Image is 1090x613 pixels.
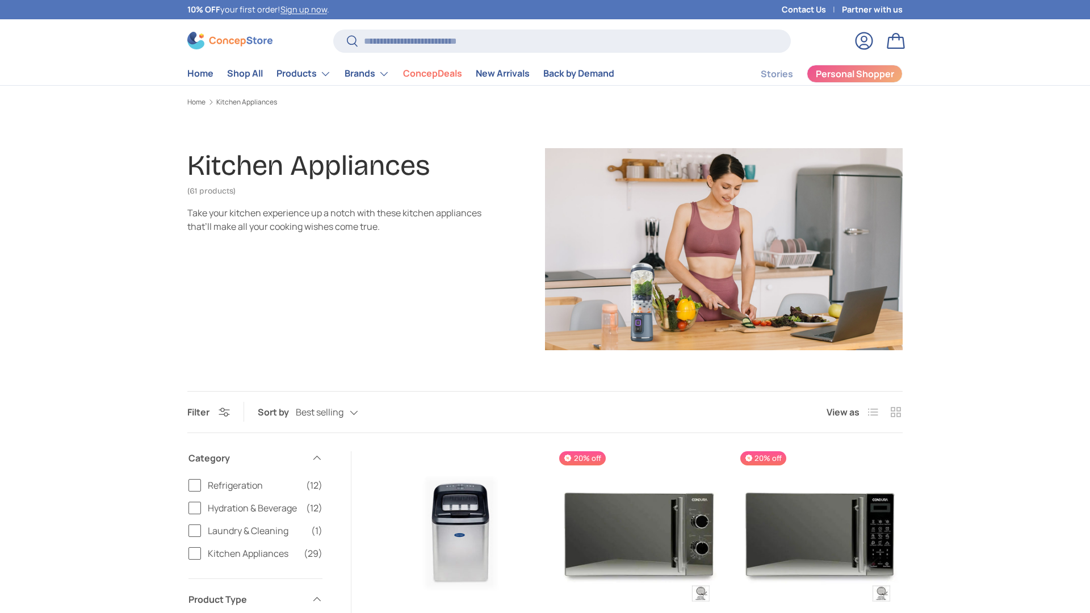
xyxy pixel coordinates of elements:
[188,593,304,606] span: Product Type
[208,547,297,560] span: Kitchen Appliances
[187,149,430,182] h1: Kitchen Appliances
[188,438,322,478] summary: Category
[187,97,903,107] nav: Breadcrumbs
[187,3,329,16] p: your first order! .
[816,69,894,78] span: Personal Shopper
[187,186,236,196] span: (61 products)
[782,3,842,16] a: Contact Us
[842,3,903,16] a: Partner with us
[188,451,304,465] span: Category
[270,62,338,85] summary: Products
[208,478,299,492] span: Refrigeration
[276,62,331,85] a: Products
[740,451,786,465] span: 20% off
[296,407,343,418] span: Best selling
[216,99,277,106] a: Kitchen Appliances
[258,405,296,419] label: Sort by
[403,62,462,85] a: ConcepDeals
[187,406,209,418] span: Filter
[187,406,230,418] button: Filter
[559,451,605,465] span: 20% off
[306,501,322,515] span: (12)
[545,148,903,350] img: Kitchen Appliances
[280,4,327,15] a: Sign up now
[733,62,903,85] nav: Secondary
[543,62,614,85] a: Back by Demand
[807,65,903,83] a: Personal Shopper
[187,32,272,49] img: ConcepStore
[827,405,860,419] span: View as
[208,524,304,538] span: Laundry & Cleaning
[187,99,206,106] a: Home
[476,62,530,85] a: New Arrivals
[187,206,481,233] div: Take your kitchen experience up a notch with these kitchen appliances that’ll make all your cooki...
[345,62,389,85] a: Brands
[187,4,220,15] strong: 10% OFF
[304,547,322,560] span: (29)
[187,62,614,85] nav: Primary
[296,402,381,422] button: Best selling
[338,62,396,85] summary: Brands
[227,62,263,85] a: Shop All
[187,62,213,85] a: Home
[761,63,793,85] a: Stories
[311,524,322,538] span: (1)
[306,478,322,492] span: (12)
[208,501,299,515] span: Hydration & Beverage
